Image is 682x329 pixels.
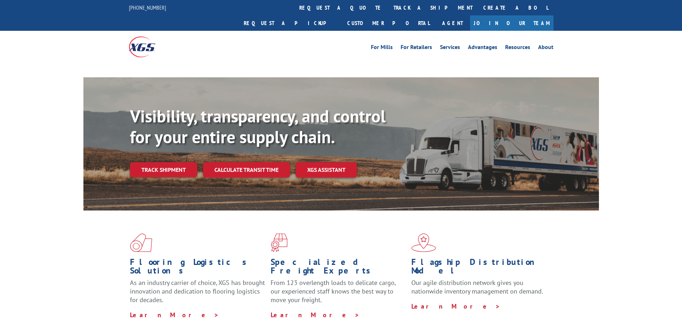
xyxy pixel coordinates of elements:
[238,15,342,31] a: Request a pickup
[411,258,547,279] h1: Flagship Distribution Model
[411,279,543,295] span: Our agile distribution network gives you nationwide inventory management on demand.
[130,311,219,319] a: Learn More >
[371,44,393,52] a: For Mills
[130,279,265,304] span: As an industry carrier of choice, XGS has brought innovation and dedication to flooring logistics...
[435,15,470,31] a: Agent
[271,311,360,319] a: Learn More >
[296,162,357,178] a: XGS ASSISTANT
[505,44,530,52] a: Resources
[130,105,386,148] b: Visibility, transparency, and control for your entire supply chain.
[342,15,435,31] a: Customer Portal
[271,258,406,279] h1: Specialized Freight Experts
[129,4,166,11] a: [PHONE_NUMBER]
[130,258,265,279] h1: Flooring Logistics Solutions
[203,162,290,178] a: Calculate transit time
[470,15,553,31] a: Join Our Team
[411,302,500,310] a: Learn More >
[271,279,406,310] p: From 123 overlength loads to delicate cargo, our experienced staff knows the best way to move you...
[130,162,197,177] a: Track shipment
[538,44,553,52] a: About
[271,233,287,252] img: xgs-icon-focused-on-flooring-red
[468,44,497,52] a: Advantages
[130,233,152,252] img: xgs-icon-total-supply-chain-intelligence-red
[411,233,436,252] img: xgs-icon-flagship-distribution-model-red
[440,44,460,52] a: Services
[401,44,432,52] a: For Retailers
